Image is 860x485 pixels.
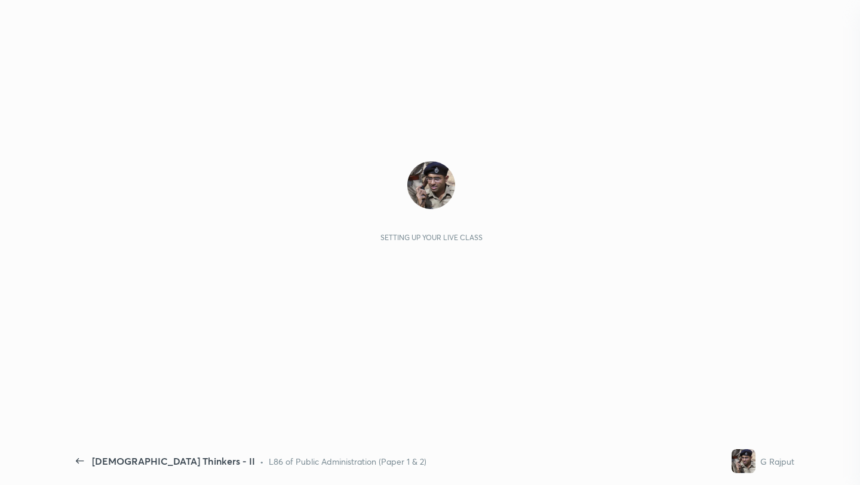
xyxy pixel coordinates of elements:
div: G Rajput [760,455,794,468]
div: L86 of Public Administration (Paper 1 & 2) [269,455,426,468]
div: • [260,455,264,468]
div: Setting up your live class [380,233,483,242]
div: [DEMOGRAPHIC_DATA] Thinkers - II [92,454,255,468]
img: 4d6be83f570242e9b3f3d3ea02a997cb.jpg [732,449,755,473]
img: 4d6be83f570242e9b3f3d3ea02a997cb.jpg [407,161,455,209]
